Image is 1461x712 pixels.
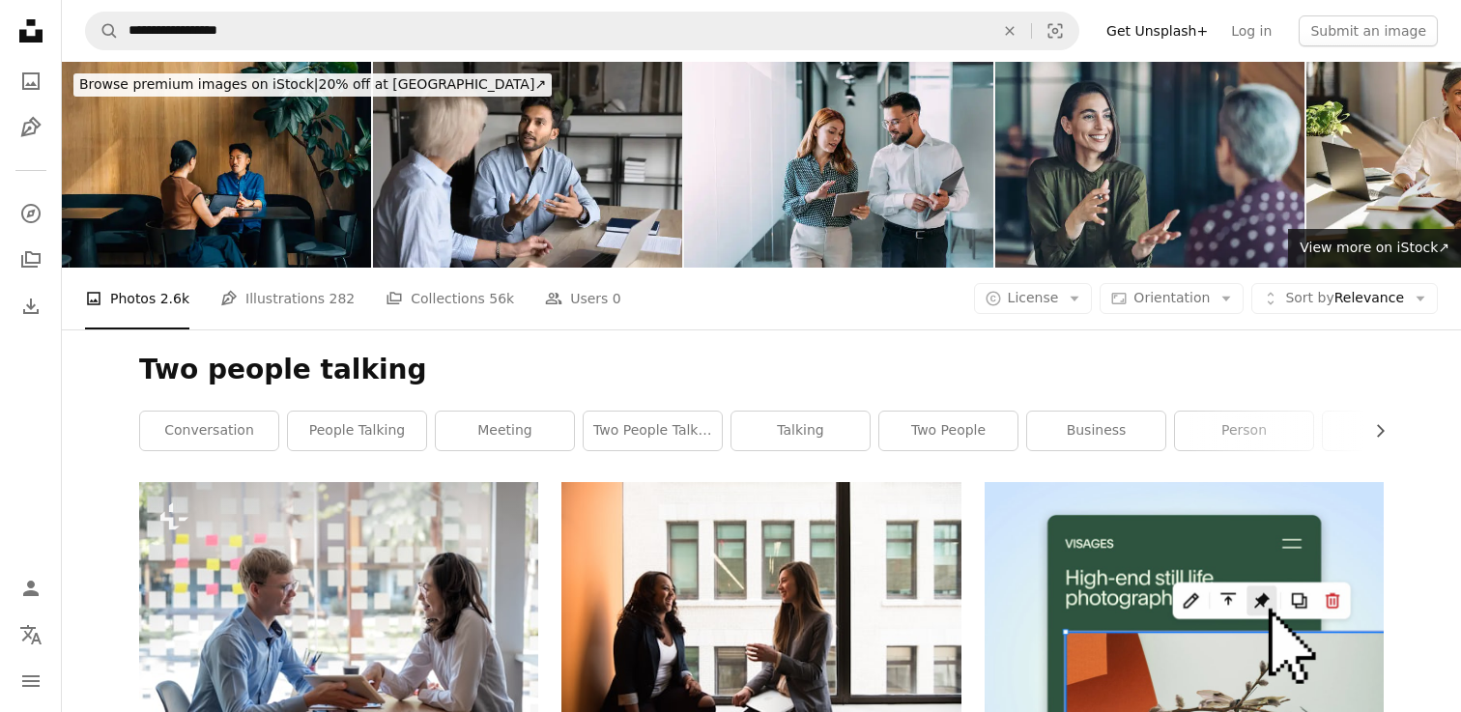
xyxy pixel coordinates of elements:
button: Menu [12,662,50,700]
a: Illustrations [12,108,50,147]
a: Browse premium images on iStock|20% off at [GEOGRAPHIC_DATA]↗ [62,62,563,108]
button: Orientation [1100,283,1244,314]
a: two people talking office [584,412,722,450]
button: Sort byRelevance [1251,283,1438,314]
button: Search Unsplash [86,13,119,49]
button: Visual search [1032,13,1078,49]
button: Submit an image [1299,15,1438,46]
a: two woman sitting by the window laughing [561,607,960,624]
a: Log in [1219,15,1283,46]
span: 282 [329,288,356,309]
span: 0 [613,288,621,309]
a: Log in / Sign up [12,569,50,608]
a: Illustrations 282 [220,268,355,329]
a: Get Unsplash+ [1095,15,1219,46]
button: Clear [988,13,1031,49]
a: Collections 56k [386,268,514,329]
a: talking [731,412,870,450]
a: Explore [12,194,50,233]
a: two people [879,412,1017,450]
img: Colleagues Engaged in a Business Meeting at a Modern Cafe [62,62,371,268]
a: Collections [12,241,50,279]
img: Making decision on the move [684,62,993,268]
a: Teamwork of Asian business people discussing documents and plan financial graph analysis in the m... [139,607,538,624]
button: scroll list to the right [1362,412,1384,450]
button: Language [12,615,50,654]
a: person [1175,412,1313,450]
span: Sort by [1285,290,1333,305]
a: business [1027,412,1165,450]
span: Browse premium images on iStock | [79,76,318,92]
a: meeting [436,412,574,450]
span: Relevance [1285,289,1404,308]
span: View more on iStock ↗ [1300,240,1449,255]
span: Orientation [1133,290,1210,305]
h1: Two people talking [139,353,1384,387]
span: 56k [489,288,514,309]
form: Find visuals sitewide [85,12,1079,50]
a: Download History [12,287,50,326]
img: Two businesswomen talking in the office [995,62,1304,268]
a: therapy [1323,412,1461,450]
span: License [1008,290,1059,305]
a: Users 0 [545,268,621,329]
span: 20% off at [GEOGRAPHIC_DATA] ↗ [79,76,546,92]
img: Serious younger Indian professional man talking to elder colleague woman [373,62,682,268]
a: Photos [12,62,50,100]
a: View more on iStock↗ [1288,229,1461,268]
button: License [974,283,1093,314]
a: conversation [140,412,278,450]
a: people talking [288,412,426,450]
